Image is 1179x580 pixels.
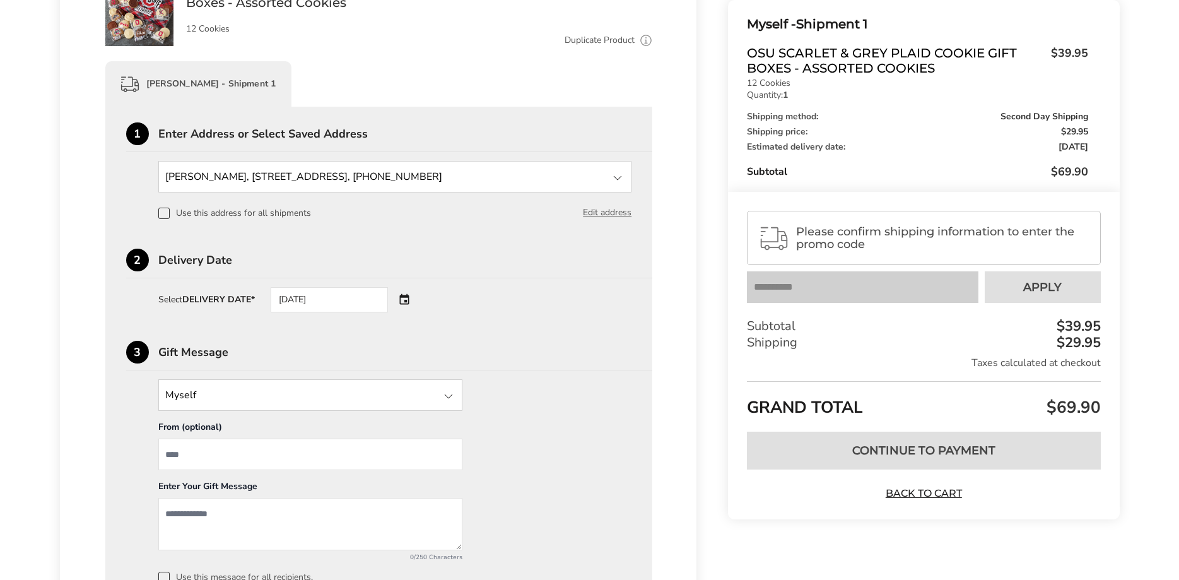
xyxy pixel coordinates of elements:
[747,14,1088,35] div: Shipment 1
[158,379,462,411] input: State
[747,334,1100,351] div: Shipping
[271,287,388,312] div: [DATE]
[747,381,1100,422] div: GRAND TOTAL
[1000,112,1088,121] span: Second Day Shipping
[186,25,418,33] p: 12 Cookies
[158,439,462,470] input: From
[1053,336,1101,350] div: $29.95
[747,112,1088,121] div: Shipping method:
[747,45,1088,76] a: OSU Scarlet & Grey Plaid Cookie Gift Boxes - Assorted Cookies$39.95
[747,45,1044,76] span: OSU Scarlet & Grey Plaid Cookie Gift Boxes - Assorted Cookies
[747,318,1100,334] div: Subtotal
[158,480,462,498] div: Enter Your Gift Message
[158,295,255,304] div: Select
[126,249,149,271] div: 2
[747,79,1088,88] p: 12 Cookies
[1043,396,1101,418] span: $69.90
[985,271,1101,303] button: Apply
[182,293,255,305] strong: DELIVERY DATE*
[783,89,788,101] strong: 1
[583,206,631,220] button: Edit address
[158,254,653,266] div: Delivery Date
[747,143,1088,151] div: Estimated delivery date:
[796,225,1089,251] span: Please confirm shipping information to enter the promo code
[747,16,796,32] span: Myself -
[105,61,292,107] div: [PERSON_NAME] - Shipment 1
[565,33,635,47] a: Duplicate Product
[1045,45,1088,73] span: $39.95
[1051,164,1088,179] span: $69.90
[1053,319,1101,333] div: $39.95
[158,498,462,550] textarea: Add a message
[747,432,1100,470] button: Continue to Payment
[126,122,149,145] div: 1
[747,91,1088,100] p: Quantity:
[158,421,462,439] div: From (optional)
[747,356,1100,370] div: Taxes calculated at checkout
[1061,127,1088,136] span: $29.95
[747,164,1088,179] div: Subtotal
[126,341,149,364] div: 3
[158,553,462,562] div: 0/250 Characters
[158,208,311,219] label: Use this address for all shipments
[747,127,1088,136] div: Shipping price:
[158,128,653,139] div: Enter Address or Select Saved Address
[158,161,632,192] input: State
[879,487,968,500] a: Back to Cart
[158,346,653,358] div: Gift Message
[1059,143,1088,151] span: [DATE]
[1023,281,1062,293] span: Apply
